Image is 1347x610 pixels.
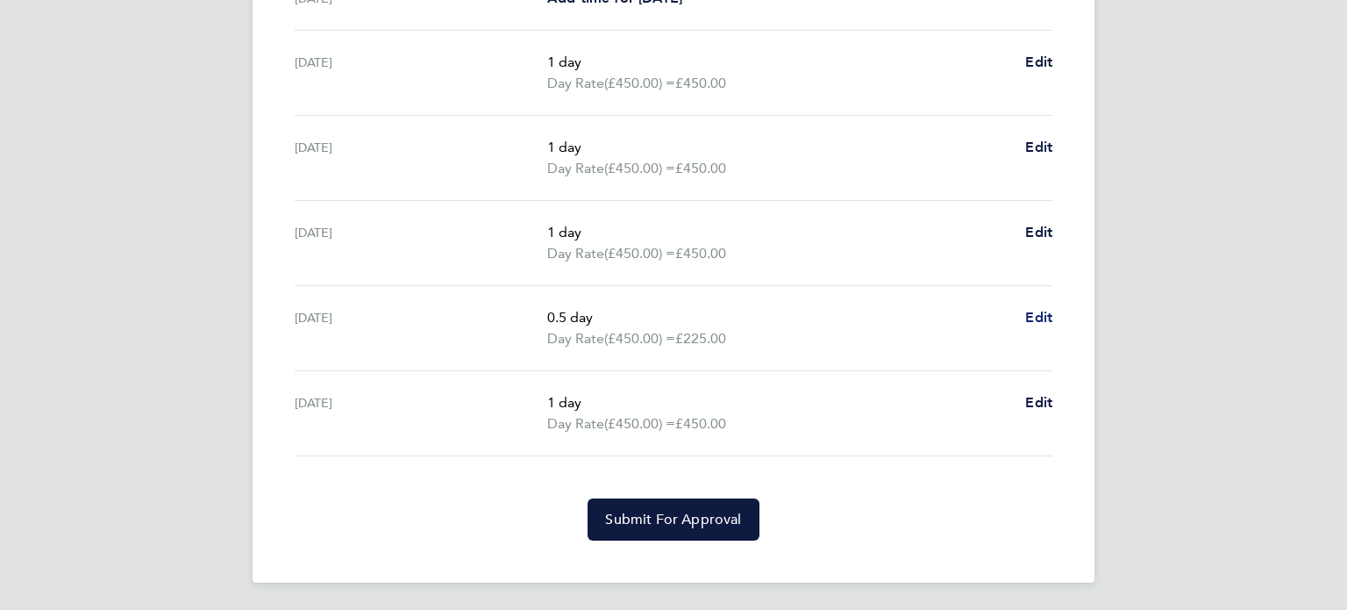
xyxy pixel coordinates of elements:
[547,52,1011,73] p: 1 day
[547,243,604,264] span: Day Rate
[1025,222,1052,243] a: Edit
[675,160,726,176] span: £450.00
[295,137,547,179] div: [DATE]
[547,392,1011,413] p: 1 day
[675,415,726,432] span: £450.00
[675,330,726,347] span: £225.00
[604,415,675,432] span: (£450.00) =
[604,160,675,176] span: (£450.00) =
[295,222,547,264] div: [DATE]
[1025,137,1052,158] a: Edit
[1025,392,1052,413] a: Edit
[547,137,1011,158] p: 1 day
[1025,307,1052,328] a: Edit
[1025,224,1052,240] span: Edit
[675,75,726,91] span: £450.00
[675,245,726,262] span: £450.00
[547,307,1011,328] p: 0.5 day
[547,222,1011,243] p: 1 day
[547,328,604,349] span: Day Rate
[295,52,547,94] div: [DATE]
[1025,309,1052,326] span: Edit
[547,413,604,434] span: Day Rate
[1025,54,1052,70] span: Edit
[1025,52,1052,73] a: Edit
[295,307,547,349] div: [DATE]
[604,75,675,91] span: (£450.00) =
[1025,139,1052,155] span: Edit
[604,245,675,262] span: (£450.00) =
[547,158,604,179] span: Day Rate
[295,392,547,434] div: [DATE]
[604,330,675,347] span: (£450.00) =
[547,73,604,94] span: Day Rate
[1025,394,1052,411] span: Edit
[605,511,741,528] span: Submit For Approval
[588,499,759,541] button: Submit For Approval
